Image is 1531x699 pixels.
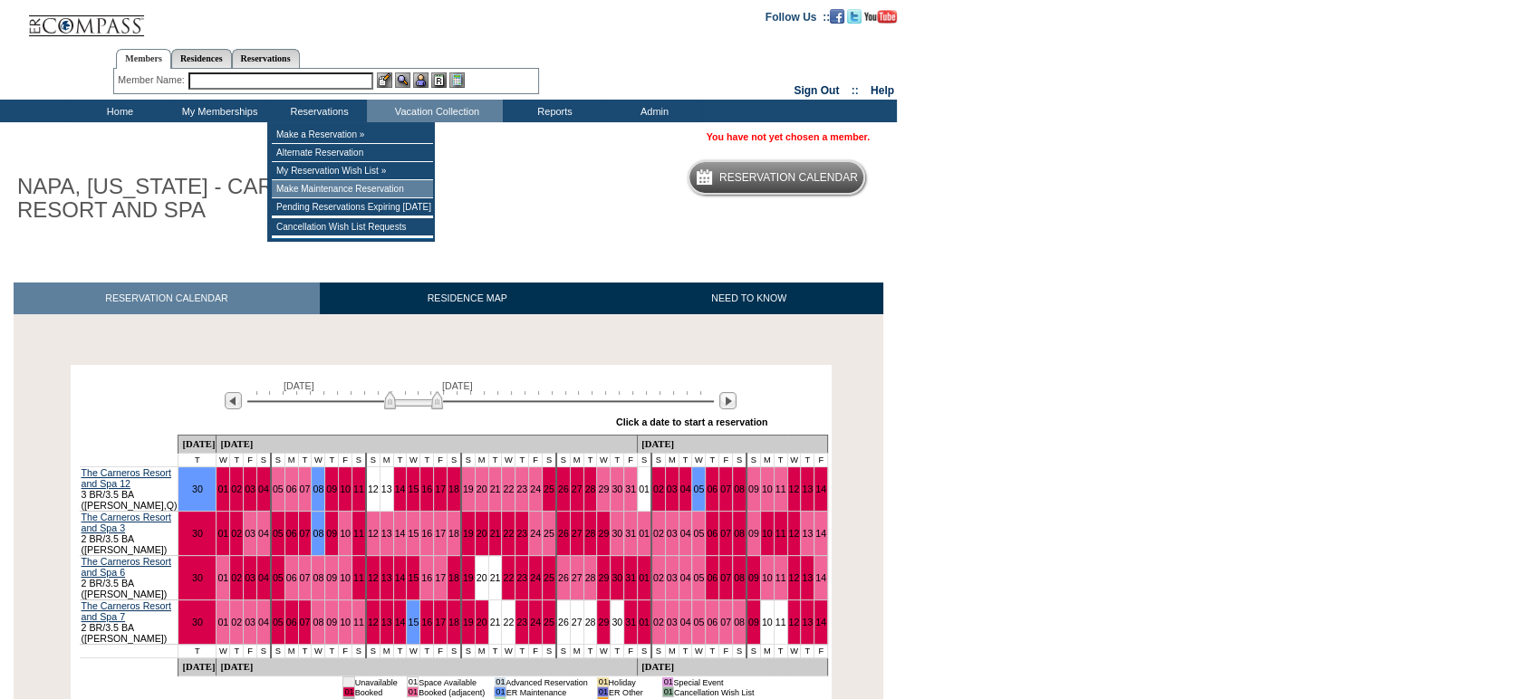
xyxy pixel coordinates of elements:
td: 3 BR/3.5 BA ([PERSON_NAME],Q) [80,467,178,512]
a: 23 [516,617,527,627]
td: F [719,454,733,467]
a: 14 [395,484,406,494]
a: 09 [326,572,337,583]
a: 05 [693,572,704,583]
a: 16 [421,572,432,583]
a: 12 [368,572,379,583]
a: 02 [653,484,664,494]
a: 19 [463,484,474,494]
a: 23 [516,484,527,494]
a: 06 [707,617,717,627]
a: The Carneros Resort and Spa 3 [82,512,172,533]
td: T [325,645,339,658]
a: Become our fan on Facebook [830,10,844,21]
td: T [298,645,312,658]
a: 22 [503,572,514,583]
td: 2 BR/3.5 BA ([PERSON_NAME]) [80,512,178,556]
span: [DATE] [442,380,473,391]
a: 30 [611,484,622,494]
td: T [515,454,529,467]
a: 04 [258,572,269,583]
td: T [230,454,244,467]
a: 31 [625,572,636,583]
td: F [244,645,257,658]
a: 09 [326,617,337,627]
a: 07 [300,617,311,627]
a: 15 [408,617,419,627]
img: Follow us on Twitter [847,9,862,24]
a: 30 [192,572,203,583]
a: 31 [625,617,636,627]
a: 03 [667,617,678,627]
a: 02 [653,528,664,539]
td: W [692,454,706,467]
a: 11 [775,528,786,539]
a: 21 [490,617,501,627]
td: F [244,454,257,467]
h5: Reservation Calendar [719,172,858,184]
td: S [448,454,461,467]
a: 06 [286,572,297,583]
td: Follow Us :: [765,9,830,24]
td: 2 BR/3.5 BA ([PERSON_NAME]) [80,556,178,600]
a: Reservations [232,49,300,68]
a: 08 [734,484,745,494]
a: Subscribe to our YouTube Channel [864,10,897,21]
a: 04 [258,528,269,539]
a: 22 [503,528,514,539]
td: T [420,645,434,658]
td: M [284,454,298,467]
a: 14 [395,617,406,627]
a: 07 [720,528,731,539]
a: 11 [353,484,364,494]
a: 24 [530,617,541,627]
a: 20 [477,528,487,539]
div: Click a date to start a reservation [616,417,768,427]
td: S [733,454,746,467]
a: 14 [815,572,826,583]
a: 04 [258,484,269,494]
a: 04 [258,617,269,627]
a: 27 [572,617,583,627]
a: 30 [192,617,203,627]
a: 10 [762,484,773,494]
a: 01 [217,528,228,539]
a: 30 [192,484,203,494]
a: 09 [748,617,759,627]
a: 18 [448,528,459,539]
td: S [461,454,475,467]
a: 29 [598,484,609,494]
a: 14 [395,572,406,583]
td: T [298,454,312,467]
a: 21 [490,572,501,583]
a: 29 [598,528,609,539]
a: 12 [368,484,379,494]
a: 10 [762,617,773,627]
td: S [271,645,284,658]
a: 21 [490,528,501,539]
a: 12 [368,528,379,539]
a: 12 [789,572,800,583]
a: 05 [693,484,704,494]
a: 07 [720,572,731,583]
a: 27 [572,484,583,494]
td: F [339,454,352,467]
a: 10 [340,528,351,539]
a: 08 [734,617,745,627]
a: 25 [544,484,554,494]
a: NEED TO KNOW [614,282,883,314]
td: T [679,454,692,467]
a: 03 [667,528,678,539]
td: S [556,454,570,467]
td: M [284,645,298,658]
a: 17 [435,572,446,583]
a: RESIDENCE MAP [320,282,615,314]
a: 31 [625,528,636,539]
a: 13 [802,572,813,583]
a: 04 [680,528,691,539]
a: 06 [707,572,717,583]
a: 13 [802,484,813,494]
a: 06 [286,617,297,627]
a: 02 [231,572,242,583]
a: 05 [693,528,704,539]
